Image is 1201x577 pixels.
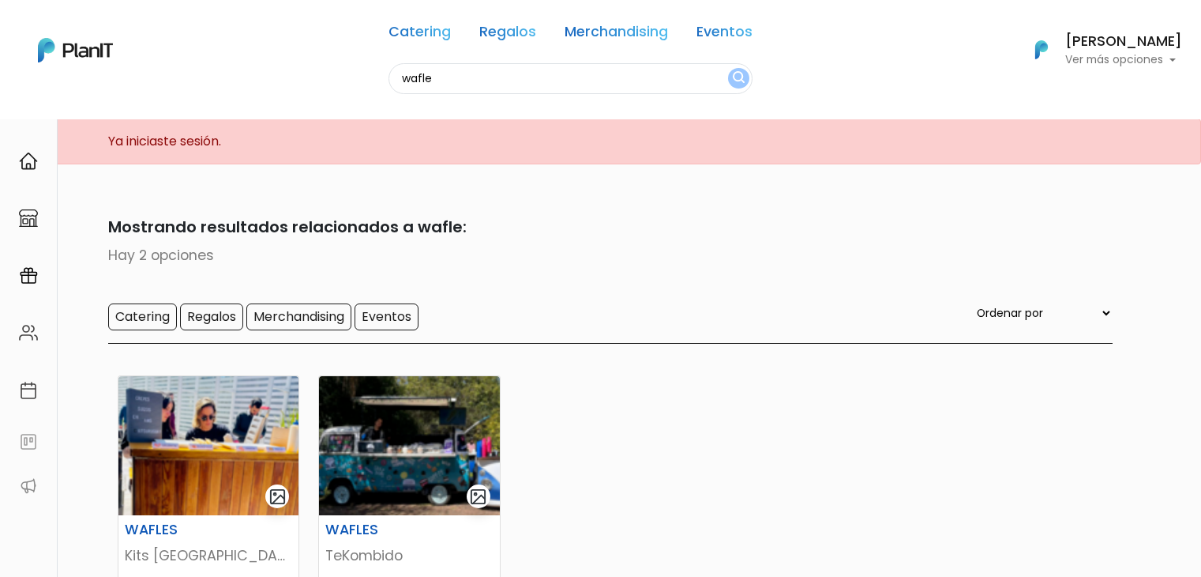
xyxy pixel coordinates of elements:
[565,25,668,44] a: Merchandising
[19,432,38,451] img: feedback-78b5a0c8f98aac82b08bfc38622c3050aee476f2c9584af64705fc4e61158814.svg
[1015,29,1182,70] button: PlanIt Logo [PERSON_NAME] Ver más opciones
[89,245,1113,266] p: Hay 2 opciones
[19,477,38,496] img: partners-52edf745621dab592f3b2c58e3bca9d71375a7ef29c3b500c9f145b62cc070d4.svg
[180,304,243,330] input: Regalos
[355,304,418,330] input: Eventos
[316,522,441,538] h6: WAFLES
[246,304,351,330] input: Merchandising
[115,522,240,538] h6: WAFLES
[1065,55,1182,66] p: Ver más opciones
[388,63,753,94] input: Buscá regalos, desayunos, y más
[89,215,1113,239] p: Mostrando resultados relacionados a wafle:
[19,209,38,228] img: marketplace-4ceaa7011d94191e9ded77b95e3339b90024bf715f7c57f8cf31f2d8c509eaba.svg
[118,376,298,515] img: thumb_Captura_de_pantalla_2025-09-01_114351.png
[19,266,38,285] img: campaigns-02234683943229c281be62815700db0a1741e53638e28bf9629b52c665b00959.svg
[479,25,536,44] a: Regalos
[388,25,451,44] a: Catering
[733,71,745,86] img: search_button-432b6d5273f82d61273b3651a40e1bd1b912527efae98b1b7a1b2c0702e16a8d.svg
[696,25,753,44] a: Eventos
[19,152,38,171] img: home-e721727adea9d79c4d83392d1f703f7f8bce08238fde08b1acbfd93340b81755.svg
[469,488,487,506] img: gallery-light
[19,381,38,400] img: calendar-87d922413cdce8b2cf7b7f5f62616a5cf9e4887200fb71536465627b3292af00.svg
[19,323,38,342] img: people-662611757002400ad9ed0e3c099ab2801c6687ba6c219adb57efc949bc21e19d.svg
[38,38,113,62] img: PlanIt Logo
[325,545,493,566] p: TeKombido
[1065,35,1182,49] h6: [PERSON_NAME]
[268,488,287,506] img: gallery-light
[125,545,292,566] p: Kits [GEOGRAPHIC_DATA]
[1024,32,1059,67] img: PlanIt Logo
[319,376,499,515] img: thumb_Captura_de_pantalla_2025-09-01_163450.png
[108,304,177,330] input: Catering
